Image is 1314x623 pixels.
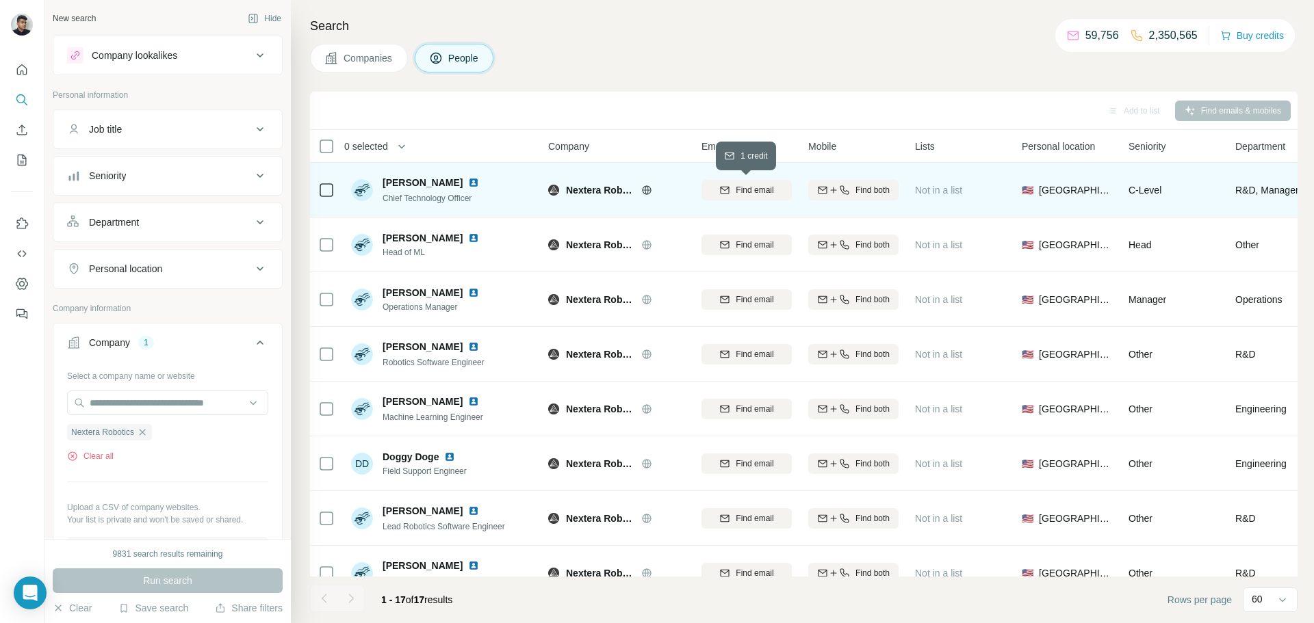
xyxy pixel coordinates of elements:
[548,403,559,414] img: Logo of Nextera Robotics
[53,89,283,101] p: Personal information
[1129,349,1152,360] span: Other
[351,234,373,256] img: Avatar
[53,159,282,192] button: Seniority
[548,568,559,579] img: Logo of Nextera Robotics
[701,563,792,583] button: Find email
[351,453,373,475] div: DD
[53,12,96,25] div: New search
[53,113,282,146] button: Job title
[701,235,792,255] button: Find email
[11,57,33,82] button: Quick start
[138,336,154,349] div: 1
[11,118,33,142] button: Enrich CSV
[1129,140,1165,153] span: Seniority
[1235,347,1256,361] span: R&D
[548,513,559,524] img: Logo of Nextera Robotics
[1129,294,1166,305] span: Manager
[53,252,282,285] button: Personal location
[383,504,463,518] span: [PERSON_NAME]
[11,302,33,326] button: Feedback
[1022,238,1033,252] span: 🇺🇸
[238,8,291,29] button: Hide
[383,340,463,354] span: [PERSON_NAME]
[548,239,559,250] img: Logo of Nextera Robotics
[118,601,188,615] button: Save search
[808,180,899,200] button: Find both
[548,185,559,196] img: Logo of Nextera Robotics
[915,513,962,524] span: Not in a list
[808,563,899,583] button: Find both
[915,294,962,305] span: Not in a list
[1085,27,1119,44] p: 59,756
[808,508,899,529] button: Find both
[383,194,472,203] span: Chief Technology Officer
[14,576,47,609] div: Open Intercom Messenger
[855,458,890,470] span: Find both
[701,180,792,200] button: Find email
[1022,347,1033,361] span: 🇺🇸
[1022,183,1033,197] span: 🇺🇸
[383,358,485,367] span: Robotics Software Engineer
[89,169,126,183] div: Seniority
[383,522,505,531] span: Lead Robotics Software Engineer
[1235,566,1256,580] span: R&D
[701,289,792,310] button: Find email
[1039,512,1112,525] span: [GEOGRAPHIC_DATA]
[468,177,479,188] img: LinkedIn logo
[351,398,373,420] img: Avatar
[566,238,634,252] span: Nextera Robotics
[11,88,33,112] button: Search
[383,176,463,189] span: [PERSON_NAME]
[468,233,479,243] img: LinkedIn logo
[1039,457,1112,470] span: [GEOGRAPHIC_DATA]
[67,537,268,561] button: Upload a list of companies
[808,453,899,474] button: Find both
[855,403,890,415] span: Find both
[566,347,634,361] span: Nextera Robotics
[67,450,114,462] button: Clear all
[383,246,485,259] span: Head of ML
[566,566,634,580] span: Nextera Robotics
[468,396,479,407] img: LinkedIn logo
[736,512,773,525] span: Find email
[113,548,223,560] div: 9831 search results remaining
[381,594,406,605] span: 1 - 17
[11,211,33,236] button: Use Surfe on LinkedIn
[808,344,899,364] button: Find both
[855,567,890,579] span: Find both
[855,293,890,306] span: Find both
[701,508,792,529] button: Find email
[11,241,33,266] button: Use Surfe API
[1039,566,1112,580] span: [GEOGRAPHIC_DATA]
[351,179,373,201] img: Avatar
[915,140,935,153] span: Lists
[701,399,792,419] button: Find email
[1022,140,1095,153] span: Personal location
[89,336,130,349] div: Company
[215,601,283,615] button: Share filters
[808,235,899,255] button: Find both
[915,239,962,250] span: Not in a list
[383,412,483,422] span: Machine Learning Engineer
[351,289,373,310] img: Avatar
[444,451,455,462] img: LinkedIn logo
[67,364,268,382] div: Select a company name or website
[736,348,773,360] span: Find email
[383,576,521,586] span: Software Engineer, Industrial Robotics
[1129,185,1161,196] span: C-Level
[1022,293,1033,306] span: 🇺🇸
[1235,238,1259,252] span: Other
[1039,402,1112,416] span: [GEOGRAPHIC_DATA]
[351,343,373,365] img: Avatar
[89,215,139,229] div: Department
[1235,293,1282,306] span: Operations
[53,206,282,239] button: Department
[383,559,463,572] span: [PERSON_NAME]
[566,183,634,197] span: Nextera Robotics
[548,458,559,469] img: Logo of Nextera Robotics
[1039,347,1112,361] span: [GEOGRAPHIC_DATA]
[11,271,33,296] button: Dashboard
[468,505,479,516] img: LinkedIn logo
[383,450,439,464] span: Doggy Doge
[701,453,792,474] button: Find email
